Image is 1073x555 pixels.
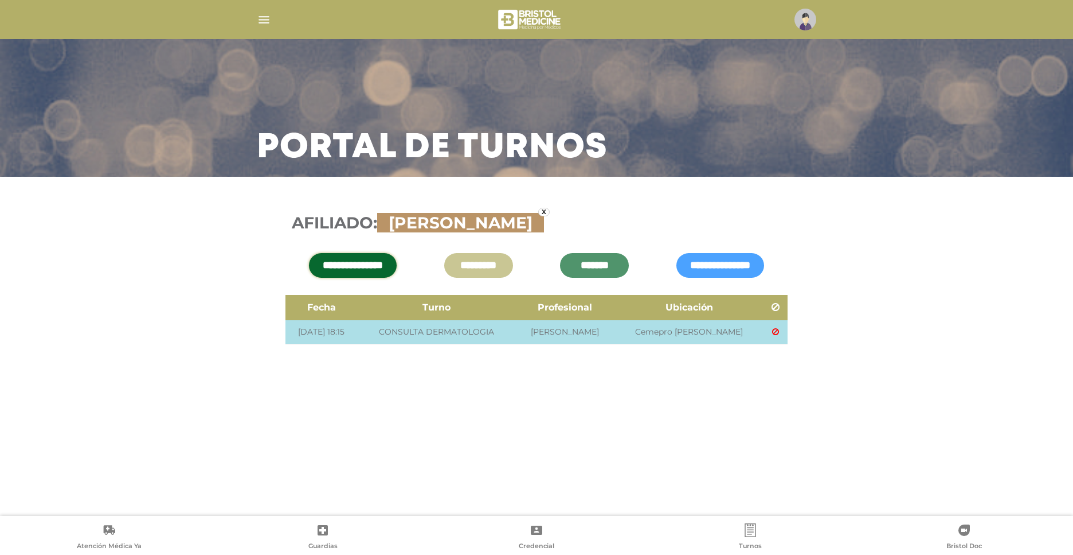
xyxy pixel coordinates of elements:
[285,295,358,320] th: Fecha
[614,320,763,344] td: Cemepro [PERSON_NAME]
[496,6,565,33] img: bristol-medicine-blanco.png
[358,320,515,344] td: CONSULTA DERMATOLOGIA
[643,523,857,553] a: Turnos
[794,9,816,30] img: profile-placeholder.svg
[358,295,515,320] th: Turno
[519,542,554,552] span: Credencial
[515,295,614,320] th: Profesional
[77,542,142,552] span: Atención Médica Ya
[308,542,338,552] span: Guardias
[946,542,982,552] span: Bristol Doc
[739,542,762,552] span: Turnos
[430,523,644,553] a: Credencial
[2,523,216,553] a: Atención Médica Ya
[515,320,614,344] td: [PERSON_NAME]
[857,523,1071,553] a: Bristol Doc
[285,320,358,344] td: [DATE] 18:15
[383,213,538,232] span: [PERSON_NAME]
[257,13,271,27] img: Cober_menu-lines-white.svg
[772,327,779,337] a: Cancelar turno
[216,523,430,553] a: Guardias
[257,133,608,163] h3: Portal de turnos
[292,214,781,233] h3: Afiliado:
[538,208,550,216] a: x
[614,295,763,320] th: Ubicación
